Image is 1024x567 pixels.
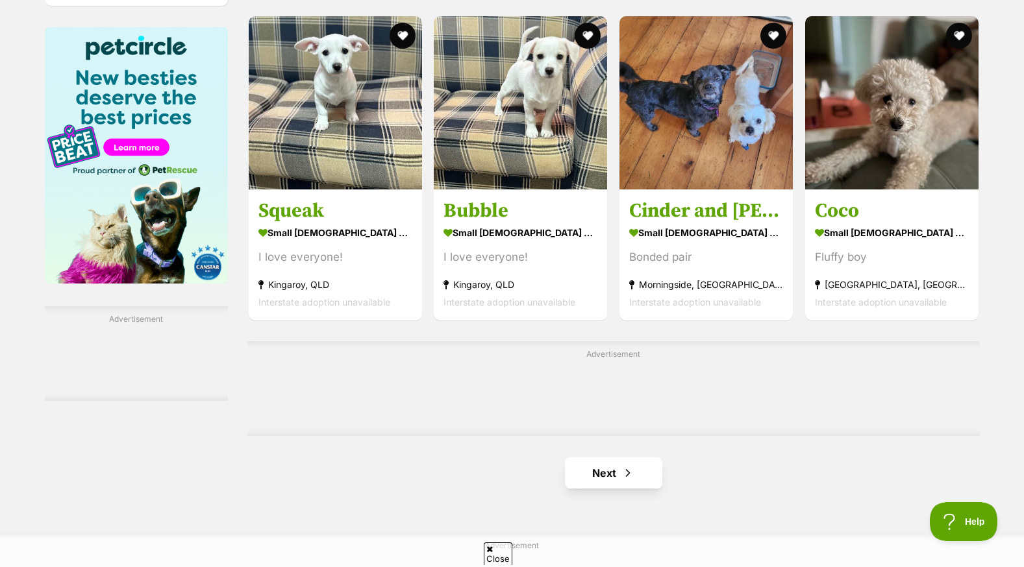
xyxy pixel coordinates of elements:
img: Coco - Maltese x Poodle (Miniature) Dog [805,16,979,189]
button: favourite [575,23,601,49]
div: Advertisement [247,341,980,436]
h3: Bubble [443,199,597,223]
strong: small [DEMOGRAPHIC_DATA] Dog [258,223,412,242]
span: Interstate adoption unavailable [629,296,761,308]
div: Advertisement [45,306,228,401]
span: Interstate adoption unavailable [815,296,947,308]
strong: [GEOGRAPHIC_DATA], [GEOGRAPHIC_DATA] [815,276,969,293]
h3: Cinder and [PERSON_NAME] [629,199,783,223]
iframe: Help Scout Beacon - Open [930,502,998,541]
strong: small [DEMOGRAPHIC_DATA] Dog [443,223,597,242]
a: Squeak small [DEMOGRAPHIC_DATA] Dog I love everyone! Kingaroy, QLD Interstate adoption unavailable [249,189,422,320]
span: Interstate adoption unavailable [258,296,390,308]
a: Next page [565,457,662,489]
button: favourite [760,23,786,49]
span: Close [484,542,512,565]
nav: Pagination [247,457,980,489]
a: Cinder and [PERSON_NAME] small [DEMOGRAPHIC_DATA] Dog Bonded pair Morningside, [GEOGRAPHIC_DATA] ... [619,189,793,320]
img: Pet Circle promo banner [45,27,228,283]
h3: Squeak [258,199,412,223]
button: favourite [389,23,415,49]
img: Squeak - Chihuahua (Smooth Coat) x Jack Russell Terrier x Fox Terrier (Miniature) Dog [249,16,422,189]
strong: Kingaroy, QLD [258,276,412,293]
button: favourite [946,23,972,49]
div: I love everyone! [258,248,412,266]
strong: small [DEMOGRAPHIC_DATA] Dog [629,223,783,242]
span: Interstate adoption unavailable [443,296,575,308]
img: Bubble - Chihuahua (Smooth Coat) x Jack Russell Terrier x Fox Terrier (Miniature) Dog [434,16,607,189]
div: Bonded pair [629,248,783,266]
strong: small [DEMOGRAPHIC_DATA] Dog [815,223,969,242]
a: Bubble small [DEMOGRAPHIC_DATA] Dog I love everyone! Kingaroy, QLD Interstate adoption unavailable [434,189,607,320]
div: I love everyone! [443,248,597,266]
strong: Kingaroy, QLD [443,276,597,293]
h3: Coco [815,199,969,223]
img: Cinder and AJ - Maltese x Shih Tzu Dog [619,16,793,189]
a: Coco small [DEMOGRAPHIC_DATA] Dog Fluffy boy [GEOGRAPHIC_DATA], [GEOGRAPHIC_DATA] Interstate adop... [805,189,979,320]
div: Fluffy boy [815,248,969,266]
strong: Morningside, [GEOGRAPHIC_DATA] [629,276,783,293]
